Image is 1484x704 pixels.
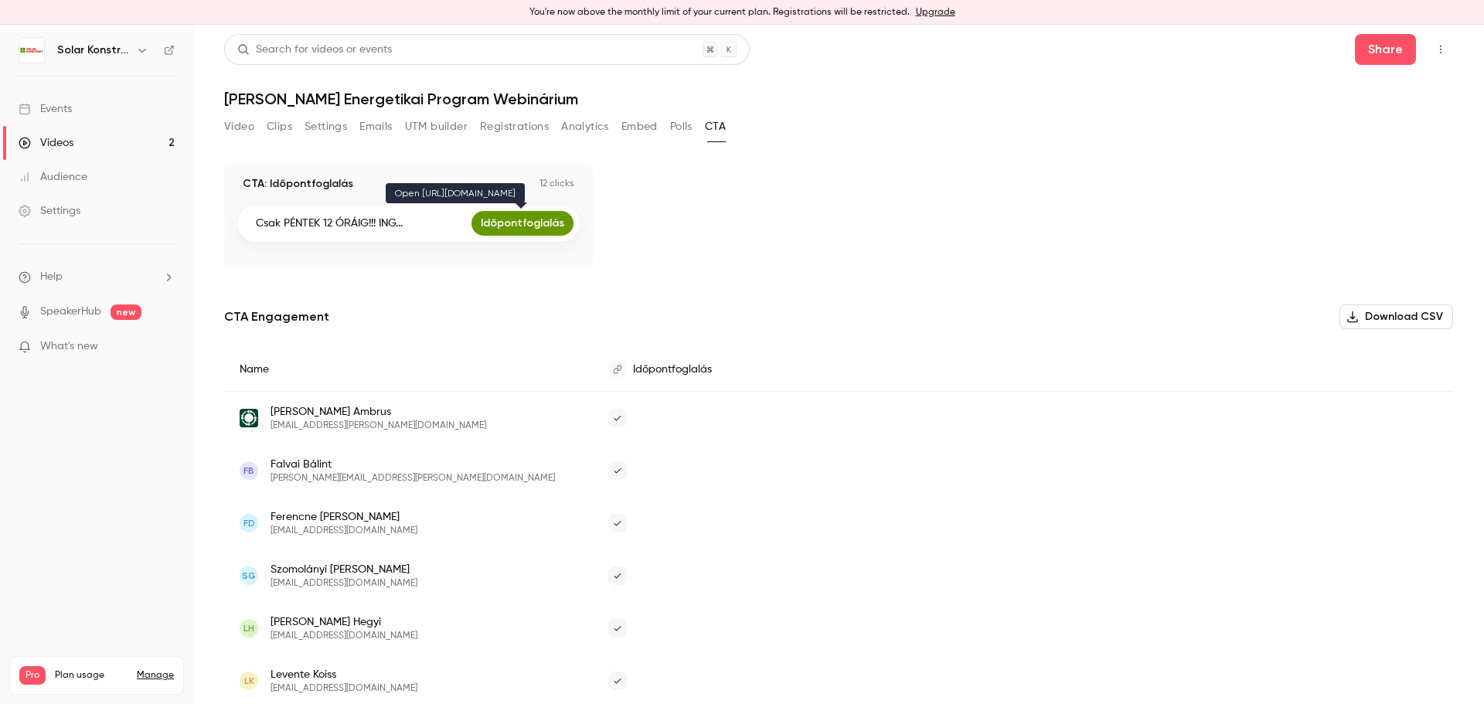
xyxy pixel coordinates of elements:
[19,169,87,185] div: Audience
[19,666,46,685] span: Pro
[621,114,658,139] button: Embed
[267,114,292,139] button: Clips
[19,135,73,151] div: Videos
[243,516,255,530] span: FD
[271,630,417,642] span: [EMAIL_ADDRESS][DOMAIN_NAME]
[242,569,256,583] span: SG
[19,38,44,63] img: Solar Konstrukt Kft.
[243,176,353,192] p: CTA: Időpontfoglalás
[19,203,80,219] div: Settings
[561,114,609,139] button: Analytics
[471,211,574,236] a: Időpontfoglalás
[137,669,174,682] a: Manage
[359,114,392,139] button: Emails
[237,42,392,58] div: Search for videos or events
[271,562,417,577] span: Szomolányi [PERSON_NAME]
[271,525,417,537] span: [EMAIL_ADDRESS][DOMAIN_NAME]
[1428,37,1453,62] button: Top Bar Actions
[271,667,417,682] span: Levente Koiss
[271,457,555,472] span: Falvai Bálint
[916,6,955,19] a: Upgrade
[19,269,175,285] li: help-dropdown-opener
[405,114,468,139] button: UTM builder
[670,114,693,139] button: Polls
[271,509,417,525] span: Ferencne [PERSON_NAME]
[305,114,347,139] button: Settings
[243,621,254,635] span: LH
[40,304,101,320] a: SpeakerHub
[224,308,329,326] p: CTA Engagement
[1339,304,1453,329] button: Download CSV
[55,669,128,682] span: Plan usage
[224,114,254,139] button: Video
[271,614,417,630] span: [PERSON_NAME] Hegyi
[224,90,1453,108] h1: [PERSON_NAME] Energetikai Program Webinárium
[633,364,712,375] span: Időpontfoglalás
[256,216,403,231] p: Csak PÉNTEK 12 ÓRÁIG!!! ING...
[705,114,726,139] button: CTA
[539,178,574,190] p: 12 clicks
[1355,34,1416,65] button: Share
[57,43,130,58] h6: Solar Konstrukt Kft.
[480,114,549,139] button: Registrations
[19,101,72,117] div: Events
[271,472,555,485] span: [PERSON_NAME][EMAIL_ADDRESS][PERSON_NAME][DOMAIN_NAME]
[240,409,258,427] img: mentokft.hu
[271,404,486,420] span: [PERSON_NAME] Ambrus
[243,464,254,478] span: FB
[111,304,141,320] span: new
[244,674,254,688] span: LK
[224,348,593,392] div: Name
[271,682,417,695] span: [EMAIL_ADDRESS][DOMAIN_NAME]
[271,577,417,590] span: [EMAIL_ADDRESS][DOMAIN_NAME]
[40,338,98,355] span: What's new
[271,420,486,432] span: [EMAIL_ADDRESS][PERSON_NAME][DOMAIN_NAME]
[40,269,63,285] span: Help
